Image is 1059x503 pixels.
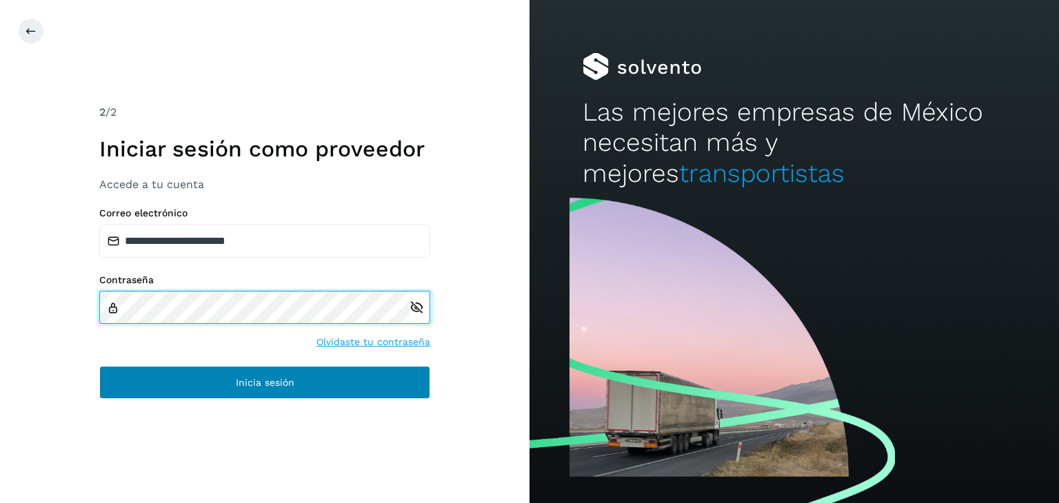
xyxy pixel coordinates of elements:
[99,104,430,121] div: /2
[99,178,430,191] h3: Accede a tu cuenta
[236,378,294,387] span: Inicia sesión
[99,207,430,219] label: Correo electrónico
[679,158,845,188] span: transportistas
[99,274,430,286] label: Contraseña
[99,105,105,119] span: 2
[99,366,430,399] button: Inicia sesión
[316,335,430,349] a: Olvidaste tu contraseña
[99,136,430,162] h1: Iniciar sesión como proveedor
[583,97,1006,189] h2: Las mejores empresas de México necesitan más y mejores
